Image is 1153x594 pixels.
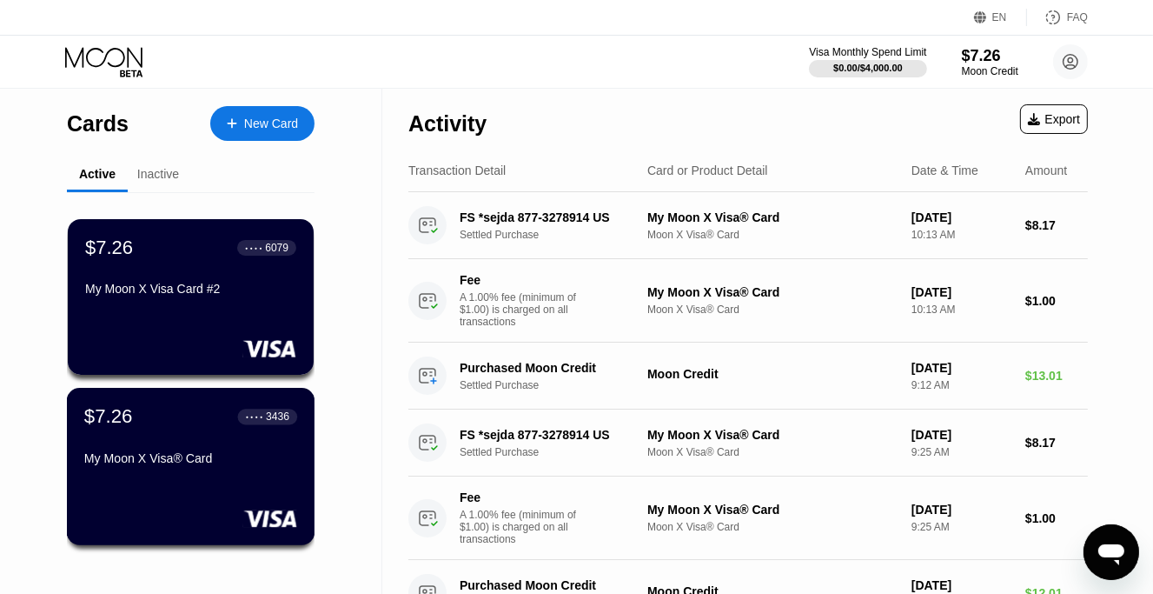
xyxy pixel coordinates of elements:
[911,379,1011,391] div: 9:12 AM
[265,242,288,254] div: 6079
[245,245,262,250] div: ● ● ● ●
[85,282,296,296] div: My Moon X Visa Card #2
[210,106,315,141] div: New Card
[911,428,1011,442] div: [DATE]
[809,46,926,58] div: Visa Monthly Spend Limit
[911,361,1011,375] div: [DATE]
[1028,112,1080,126] div: Export
[911,521,1011,533] div: 9:25 AM
[79,167,116,181] div: Active
[647,304,898,316] div: Moon X Visa® Card
[408,343,1088,410] div: Purchased Moon CreditSettled PurchaseMoon Credit[DATE]9:12 AM$13.01
[992,11,1007,23] div: EN
[911,210,1011,224] div: [DATE]
[460,229,662,241] div: Settled Purchase
[67,111,129,137] div: Cards
[911,285,1011,299] div: [DATE]
[1027,9,1088,26] div: FAQ
[460,273,581,287] div: Fee
[1025,369,1088,383] div: $13.01
[84,451,297,465] div: My Moon X Visa® Card
[1020,104,1088,134] div: Export
[833,63,903,73] div: $0.00 / $4,000.00
[408,164,506,177] div: Transaction Detail
[1025,511,1088,525] div: $1.00
[68,219,314,375] div: $7.26● ● ● ●6079My Moon X Visa Card #2
[408,192,1088,259] div: FS *sejda 877-3278914 USSettled PurchaseMy Moon X Visa® CardMoon X Visa® Card[DATE]10:13 AM$8.17
[137,167,179,181] div: Inactive
[647,229,898,241] div: Moon X Visa® Card
[460,428,648,442] div: FS *sejda 877-3278914 US
[246,414,263,419] div: ● ● ● ●
[647,210,898,224] div: My Moon X Visa® Card
[1025,164,1067,177] div: Amount
[85,237,133,259] div: $7.26
[1083,524,1139,580] iframe: Button to launch messaging window
[460,491,581,504] div: Fee
[460,446,662,458] div: Settled Purchase
[460,210,648,224] div: FS *sejda 877-3278914 US
[68,389,314,544] div: $7.26● ● ● ●3436My Moon X Visa® Card
[962,47,1018,65] div: $7.26
[911,503,1011,517] div: [DATE]
[647,446,898,458] div: Moon X Visa® Card
[647,164,768,177] div: Card or Product Detail
[460,379,662,391] div: Settled Purchase
[408,410,1088,477] div: FS *sejda 877-3278914 USSettled PurchaseMy Moon X Visa® CardMoon X Visa® Card[DATE]9:25 AM$8.17
[911,578,1011,592] div: [DATE]
[460,291,590,328] div: A 1.00% fee (minimum of $1.00) is charged on all transactions
[911,164,978,177] div: Date & Time
[408,477,1088,560] div: FeeA 1.00% fee (minimum of $1.00) is charged on all transactionsMy Moon X Visa® CardMoon X Visa® ...
[962,47,1018,77] div: $7.26Moon Credit
[1025,294,1088,308] div: $1.00
[962,65,1018,77] div: Moon Credit
[1025,218,1088,232] div: $8.17
[647,367,898,381] div: Moon Credit
[1067,11,1088,23] div: FAQ
[244,117,298,131] div: New Card
[647,521,898,533] div: Moon X Visa® Card
[974,9,1027,26] div: EN
[647,428,898,442] div: My Moon X Visa® Card
[647,503,898,517] div: My Moon X Visa® Card
[460,361,648,375] div: Purchased Moon Credit
[408,259,1088,343] div: FeeA 1.00% fee (minimum of $1.00) is charged on all transactionsMy Moon X Visa® CardMoon X Visa® ...
[809,46,926,77] div: Visa Monthly Spend Limit$0.00/$4,000.00
[1025,436,1088,450] div: $8.17
[84,405,133,428] div: $7.26
[266,410,289,423] div: 3436
[460,509,590,545] div: A 1.00% fee (minimum of $1.00) is charged on all transactions
[647,285,898,299] div: My Moon X Visa® Card
[911,304,1011,316] div: 10:13 AM
[408,111,487,137] div: Activity
[911,229,1011,241] div: 10:13 AM
[911,446,1011,458] div: 9:25 AM
[460,578,648,592] div: Purchased Moon Credit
